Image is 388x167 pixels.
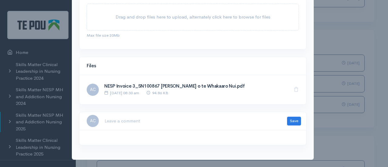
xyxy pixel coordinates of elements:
[287,117,301,125] button: Save
[87,63,299,68] h4: Files
[115,14,270,20] span: Drag and drop files here to upload, alternately click here to browse for files
[104,83,245,89] a: NESP Invoice 3_SN100867 [PERSON_NAME] o te Whakaaro Nui.pdf
[87,84,99,96] span: AC
[104,90,139,96] div: [DATE] 08:30 am
[87,115,99,127] span: AC
[139,90,168,96] div: 94.86 KB
[87,31,299,38] div: Max file size 20Mb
